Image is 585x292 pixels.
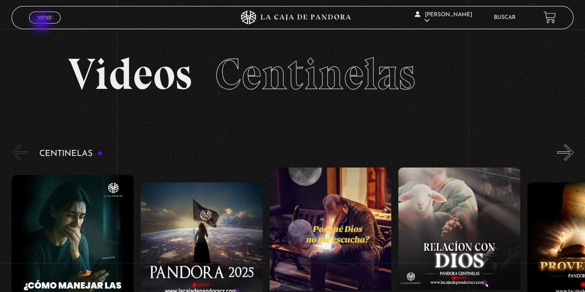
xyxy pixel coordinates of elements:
[37,15,53,20] span: Menu
[12,144,28,161] button: Previous
[68,52,517,96] h2: Videos
[415,12,472,24] span: [PERSON_NAME]
[557,144,573,161] button: Next
[39,149,103,158] h3: Centinelas
[34,22,56,29] span: Cerrar
[494,15,516,20] a: Buscar
[543,11,556,24] a: View your shopping cart
[215,48,415,100] span: Centinelas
